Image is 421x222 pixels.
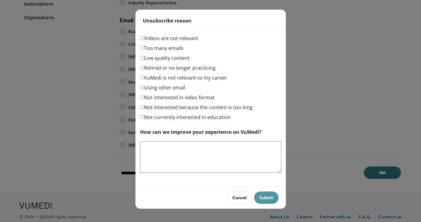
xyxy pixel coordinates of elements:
label: Low quality content [140,54,190,62]
input: Using other email [140,85,144,89]
label: Retired or no longer practicing [140,64,216,72]
label: VuMedi is not relevant to my career [140,74,227,81]
input: Low quality content [140,56,144,60]
input: Retired or no longer practicing [140,66,144,70]
input: VuMedi is not relevant to my career [140,76,144,80]
label: Using other email [140,84,185,91]
input: Videos are not relevant [140,36,144,40]
label: Not interested because the content is too long [140,104,253,111]
strong: Unsubscribe reason [143,17,192,24]
input: Too many emails [140,46,144,50]
input: Not currently interested in education [140,115,144,119]
label: How can we improve your experience on VuMedi? [140,128,262,136]
button: Submit [254,191,278,204]
button: Cancel [227,191,252,204]
label: Not interested in video format [140,94,215,101]
label: Not currently interested in education [140,113,231,121]
input: Not interested in video format [140,95,144,99]
label: Videos are not relevant [140,35,198,42]
label: Too many emails [140,44,184,52]
input: Not interested because the content is too long [140,105,144,109]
